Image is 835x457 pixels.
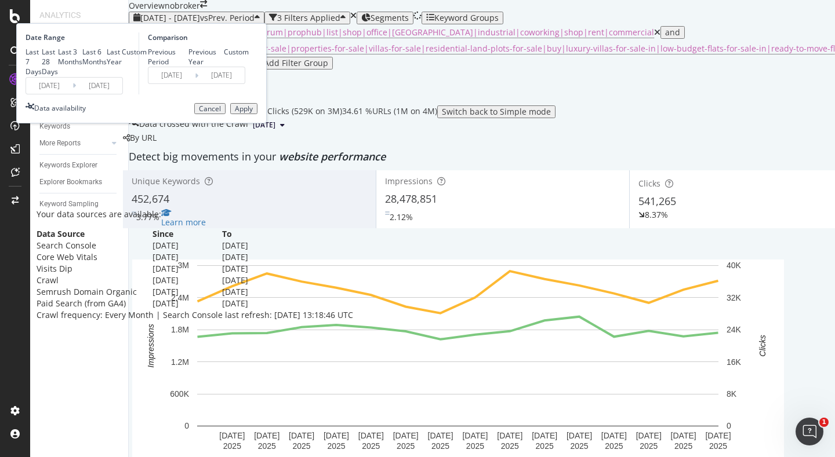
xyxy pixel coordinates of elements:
[39,159,97,171] div: Keywords Explorer
[434,13,499,23] div: Keyword Groups
[385,192,437,206] span: 28,478,851
[146,324,155,367] text: Impressions
[107,47,122,67] div: Last Year
[758,335,767,356] text: Clicks
[39,176,120,188] a: Explorer Bookmarks
[129,12,264,24] button: [DATE] - [DATE]vsPrev. Period
[570,441,588,451] text: 2025
[636,431,662,440] text: [DATE]
[422,12,503,24] button: Keyword Groups
[466,441,484,451] text: 2025
[184,421,189,430] text: 0
[123,132,157,144] div: legacy label
[37,251,153,263] td: Core Web Vitals
[705,431,731,440] text: [DATE]
[601,431,627,440] text: [DATE]
[39,137,108,149] a: More Reports
[371,12,409,23] span: Segments
[324,431,349,440] text: [DATE]
[671,431,696,440] text: [DATE]
[39,120,120,133] a: Keywords
[130,132,157,143] span: By URL
[536,441,554,451] text: 2025
[153,286,222,298] td: [DATE]
[198,67,245,83] input: End Date
[39,198,99,210] div: Keyword Sampling
[122,47,147,57] div: Custom
[428,431,453,440] text: [DATE]
[171,357,189,367] text: 1.2M
[222,286,292,298] td: [DATE]
[37,263,153,275] td: Visits Dip
[148,67,195,83] input: Start Date
[567,431,592,440] text: [DATE]
[161,209,206,228] a: Learn more
[194,103,226,115] button: Cancel
[26,32,136,42] div: Date Range
[82,47,107,67] div: Last 6 Months
[727,421,731,430] text: 0
[327,441,345,451] text: 2025
[727,357,742,367] text: 16K
[254,431,279,440] text: [DATE]
[34,103,86,113] div: Data availability
[39,120,70,133] div: Keywords
[362,441,380,451] text: 2025
[358,431,384,440] text: [DATE]
[253,120,275,130] span: 2025 Aug. 4th
[238,27,654,38] span: blog|forum|prophub|list|shop|office|[GEOGRAPHIC_DATA]|industrial|coworking|shop|rent|commercial
[148,47,188,67] div: Previous Period
[819,418,829,427] span: 1
[37,286,153,298] td: Semrush Domain Organic
[26,47,42,76] div: Last 7 Days
[222,275,292,286] td: [DATE]
[385,176,433,187] span: Impressions
[37,228,153,240] th: Data Source
[431,441,449,451] text: 2025
[153,240,222,251] td: [DATE]
[640,441,658,451] text: 2025
[342,105,437,118] div: 34.61 % URLs ( 1M on 4M )
[39,137,81,149] div: More Reports
[235,105,253,113] div: Apply
[199,105,221,113] div: Cancel
[222,240,292,251] td: [DATE]
[132,176,200,187] span: Unique Keywords
[42,47,58,76] div: Last 28 Days
[796,418,823,445] iframe: Intercom live chat
[222,298,292,309] td: [DATE]
[170,389,189,398] text: 600K
[153,263,222,275] td: [DATE]
[390,211,413,223] div: 2.12%
[350,12,357,20] div: times
[727,325,742,334] text: 24K
[252,57,333,70] button: Add Filter Group
[37,275,153,286] td: Crawl
[293,441,311,451] text: 2025
[188,47,224,67] div: Previous Year
[638,194,676,208] span: 541,265
[39,176,102,188] div: Explorer Bookmarks
[222,263,292,275] td: [DATE]
[397,441,415,451] text: 2025
[264,12,350,24] button: 3 Filters Applied
[277,13,340,23] div: 3 Filters Applied
[58,47,82,67] div: Last 3 Months
[462,431,488,440] text: [DATE]
[223,441,241,451] text: 2025
[532,431,557,440] text: [DATE]
[393,431,419,440] text: [DATE]
[501,441,519,451] text: 2025
[258,441,276,451] text: 2025
[230,103,257,115] button: Apply
[200,12,255,23] span: vs Prev. Period
[638,178,660,189] span: Clicks
[76,78,122,94] input: End Date
[645,209,668,221] div: 8.37%
[224,47,249,57] div: Custom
